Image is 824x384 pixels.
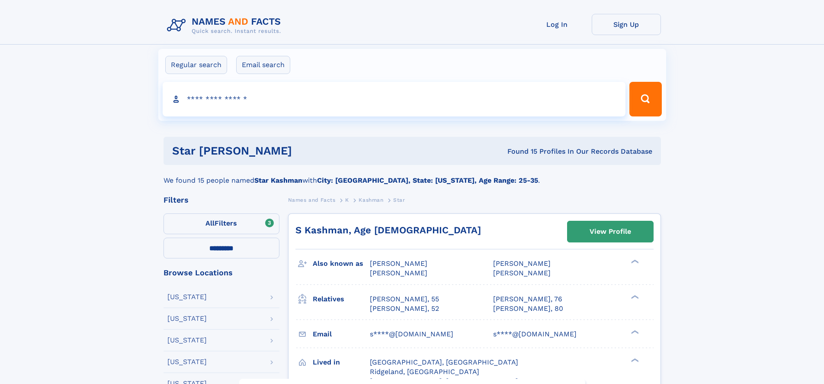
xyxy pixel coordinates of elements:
[295,225,481,236] a: S Kashman, Age [DEMOGRAPHIC_DATA]
[523,14,592,35] a: Log In
[629,259,639,265] div: ❯
[370,294,439,304] a: [PERSON_NAME], 55
[164,269,279,277] div: Browse Locations
[370,304,439,313] a: [PERSON_NAME], 52
[164,165,661,186] div: We found 15 people named with .
[164,196,279,204] div: Filters
[629,294,639,300] div: ❯
[313,292,370,307] h3: Relatives
[345,197,349,203] span: K
[592,14,661,35] a: Sign Up
[629,357,639,363] div: ❯
[205,219,215,227] span: All
[317,176,538,184] b: City: [GEOGRAPHIC_DATA], State: [US_STATE], Age Range: 25-35
[345,194,349,205] a: K
[493,294,562,304] a: [PERSON_NAME], 76
[236,56,290,74] label: Email search
[165,56,227,74] label: Regular search
[167,315,207,322] div: [US_STATE]
[313,355,370,370] h3: Lived in
[629,329,639,335] div: ❯
[167,358,207,365] div: [US_STATE]
[370,269,427,277] span: [PERSON_NAME]
[359,194,383,205] a: Kashman
[493,269,551,277] span: [PERSON_NAME]
[172,145,400,156] h1: star [PERSON_NAME]
[313,327,370,342] h3: Email
[167,294,207,300] div: [US_STATE]
[590,222,631,242] div: View Profile
[164,14,288,37] img: Logo Names and Facts
[167,337,207,344] div: [US_STATE]
[370,368,479,376] span: Ridgeland, [GEOGRAPHIC_DATA]
[393,197,405,203] span: Star
[568,221,653,242] a: View Profile
[163,82,626,116] input: search input
[288,194,336,205] a: Names and Facts
[629,82,661,116] button: Search Button
[493,304,563,313] a: [PERSON_NAME], 80
[493,259,551,268] span: [PERSON_NAME]
[313,256,370,271] h3: Also known as
[359,197,383,203] span: Kashman
[254,176,302,184] b: Star Kashman
[370,358,518,366] span: [GEOGRAPHIC_DATA], [GEOGRAPHIC_DATA]
[164,213,279,234] label: Filters
[400,147,652,156] div: Found 15 Profiles In Our Records Database
[370,259,427,268] span: [PERSON_NAME]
